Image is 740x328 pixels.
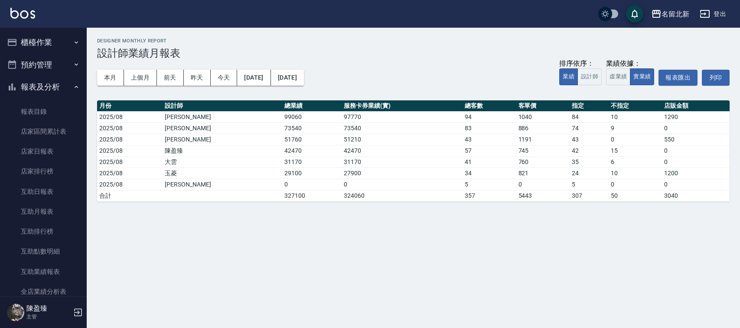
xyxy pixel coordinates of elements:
button: 設計師 [577,68,602,85]
td: 74 [570,122,609,134]
td: 5 [463,179,516,190]
td: 94 [463,111,516,122]
td: 357 [463,190,516,201]
button: [DATE] [237,70,271,86]
td: 327100 [282,190,342,201]
th: 總客數 [463,100,516,112]
td: 1040 [516,111,570,122]
td: [PERSON_NAME] [163,122,282,134]
div: 名留北新 [662,9,689,19]
button: [DATE] [271,70,304,86]
td: 0 [282,179,342,190]
td: 821 [516,167,570,179]
img: Person [7,304,24,321]
th: 總業績 [282,100,342,112]
td: 1200 [662,167,730,179]
button: save [626,5,643,23]
button: 前天 [157,70,184,86]
h5: 陳盈臻 [26,304,71,313]
a: 互助日報表 [3,182,83,202]
td: 324060 [342,190,463,201]
td: 15 [609,145,662,156]
td: 2025/08 [97,111,163,122]
td: 玉菱 [163,167,282,179]
td: 73540 [342,122,463,134]
td: 31170 [282,156,342,167]
td: 2025/08 [97,179,163,190]
td: 50 [609,190,662,201]
button: 本月 [97,70,124,86]
td: 84 [570,111,609,122]
div: 排序依序： [559,59,602,68]
img: Logo [10,8,35,19]
button: 昨天 [184,70,211,86]
td: 3040 [662,190,730,201]
p: 主管 [26,313,71,321]
th: 客單價 [516,100,570,112]
td: 1290 [662,111,730,122]
table: a dense table [97,100,730,202]
button: 虛業績 [606,68,630,85]
button: 櫃檯作業 [3,31,83,54]
td: [PERSON_NAME] [163,179,282,190]
a: 互助月報表 [3,202,83,222]
td: 0 [662,156,730,167]
td: 合計 [97,190,163,201]
td: 51760 [282,134,342,145]
button: 報表及分析 [3,76,83,98]
td: 29100 [282,167,342,179]
td: 24 [570,167,609,179]
a: 報表目錄 [3,102,83,122]
td: 5443 [516,190,570,201]
td: 307 [570,190,609,201]
td: 34 [463,167,516,179]
a: 店家區間累計表 [3,122,83,141]
td: 73540 [282,122,342,134]
button: 列印 [702,70,730,86]
td: 0 [609,179,662,190]
h3: 設計師業績月報表 [97,47,730,59]
td: 0 [662,122,730,134]
td: 9 [609,122,662,134]
th: 服務卡券業績(實) [342,100,463,112]
td: 31170 [342,156,463,167]
th: 不指定 [609,100,662,112]
td: 0 [342,179,463,190]
a: 互助業績報表 [3,262,83,282]
a: 互助點數明細 [3,241,83,261]
td: 745 [516,145,570,156]
td: 2025/08 [97,145,163,156]
div: 業績依據： [606,59,654,68]
td: 42470 [282,145,342,156]
td: 41 [463,156,516,167]
td: 2025/08 [97,134,163,145]
a: 互助排行榜 [3,222,83,241]
th: 月份 [97,100,163,112]
td: 42 [570,145,609,156]
td: 99060 [282,111,342,122]
td: 0 [516,179,570,190]
button: 業績 [559,68,578,85]
a: 全店業績分析表 [3,282,83,302]
td: 0 [662,179,730,190]
td: 35 [570,156,609,167]
td: 2025/08 [97,156,163,167]
a: 店家排行榜 [3,161,83,181]
td: 0 [662,145,730,156]
th: 指定 [570,100,609,112]
button: 今天 [211,70,238,86]
td: 83 [463,122,516,134]
td: 42470 [342,145,463,156]
th: 店販金額 [662,100,730,112]
td: 5 [570,179,609,190]
td: 760 [516,156,570,167]
td: 10 [609,167,662,179]
td: 2025/08 [97,122,163,134]
td: 陳盈臻 [163,145,282,156]
h2: Designer Monthly Report [97,38,730,44]
button: 上個月 [124,70,157,86]
button: 報表匯出 [659,70,698,86]
td: 6 [609,156,662,167]
td: 97770 [342,111,463,122]
td: [PERSON_NAME] [163,134,282,145]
